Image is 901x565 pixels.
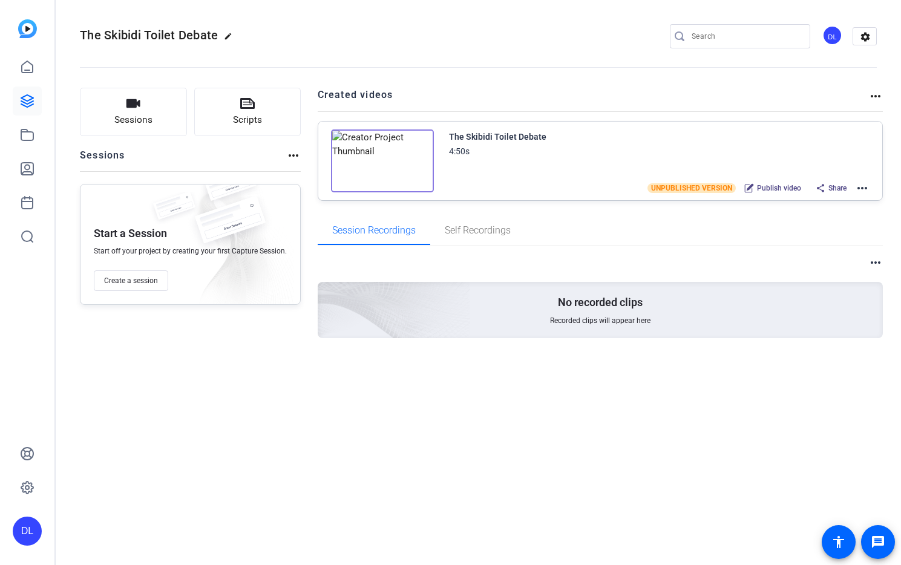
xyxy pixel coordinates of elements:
[332,226,416,235] span: Session Recordings
[194,88,301,136] button: Scripts
[449,144,470,158] div: 4:50s
[233,113,262,127] span: Scripts
[831,535,846,549] mat-icon: accessibility
[855,181,870,195] mat-icon: more_horiz
[692,29,801,44] input: Search
[197,166,263,211] img: fake-session.png
[94,270,168,291] button: Create a session
[550,316,650,325] span: Recorded clips will appear here
[331,129,434,192] img: Creator Project Thumbnail
[94,226,167,241] p: Start a Session
[13,517,42,546] div: DL
[80,88,187,136] button: Sessions
[853,28,877,46] mat-icon: settings
[868,89,883,103] mat-icon: more_horiz
[318,88,869,111] h2: Created videos
[868,255,883,270] mat-icon: more_horiz
[828,183,847,193] span: Share
[147,192,201,227] img: fake-session.png
[80,148,125,171] h2: Sessions
[558,295,643,310] p: No recorded clips
[114,113,152,127] span: Sessions
[757,183,801,193] span: Publish video
[177,181,294,310] img: embarkstudio-empty-session.png
[182,163,471,425] img: embarkstudio-empty-session.png
[80,28,218,42] span: The Skibidi Toilet Debate
[445,226,511,235] span: Self Recordings
[871,535,885,549] mat-icon: message
[822,25,842,45] div: DL
[286,148,301,163] mat-icon: more_horiz
[647,183,736,193] span: UNPUBLISHED VERSION
[185,197,275,256] img: fake-session.png
[18,19,37,38] img: blue-gradient.svg
[449,129,546,144] div: The Skibidi Toilet Debate
[104,276,158,286] span: Create a session
[224,32,238,47] mat-icon: edit
[822,25,844,47] ngx-avatar: Dina Liptsen
[94,246,287,256] span: Start off your project by creating your first Capture Session.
